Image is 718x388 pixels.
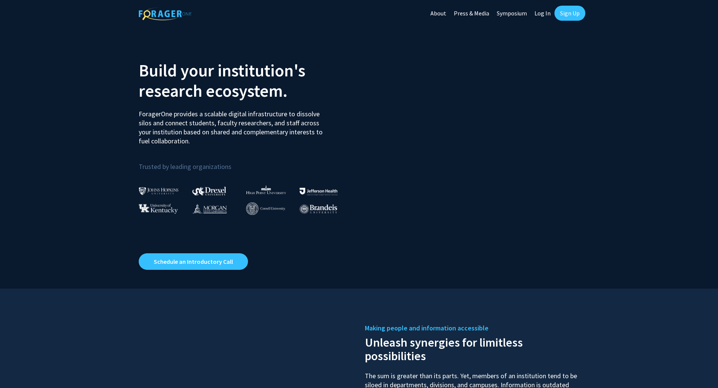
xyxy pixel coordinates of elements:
h2: Unleash synergies for limitless possibilities [365,334,580,363]
img: Morgan State University [192,204,227,213]
img: High Point University [246,185,286,194]
img: Cornell University [246,202,285,215]
p: ForagerOne provides a scalable digital infrastructure to dissolve silos and connect students, fac... [139,104,328,146]
h5: Making people and information accessible [365,323,580,334]
img: Johns Hopkins University [139,187,179,195]
a: Sign Up [554,6,585,21]
p: Trusted by leading organizations [139,152,354,172]
a: Opens in a new tab [139,253,248,270]
img: University of Kentucky [139,204,178,214]
h2: Build your institution's research ecosystem. [139,60,354,101]
img: Brandeis University [300,204,337,214]
img: Drexel University [192,187,226,195]
img: Thomas Jefferson University [300,188,337,195]
img: ForagerOne Logo [139,7,191,20]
